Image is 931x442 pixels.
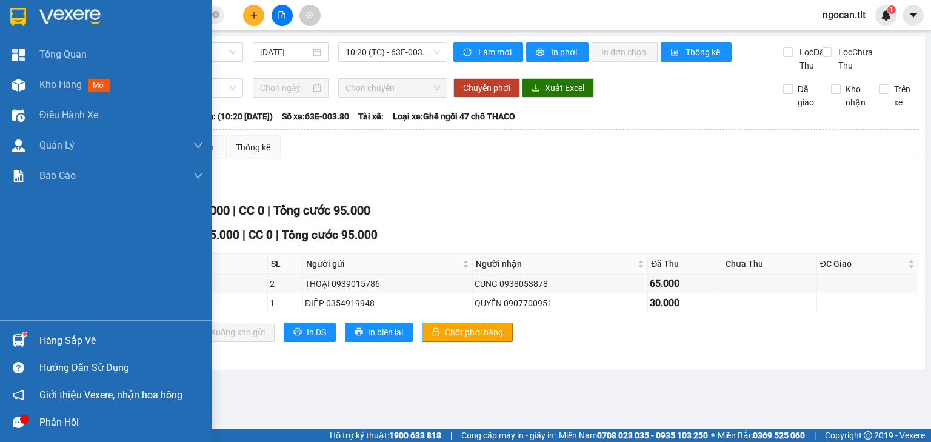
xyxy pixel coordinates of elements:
[389,430,441,440] strong: 1900 633 818
[276,228,279,242] span: |
[903,5,924,26] button: caret-down
[12,79,25,92] img: warehouse-icon
[445,326,503,339] span: Chốt phơi hàng
[293,327,302,337] span: printer
[330,429,441,442] span: Hỗ trợ kỹ thuật:
[551,45,579,59] span: In phơi
[393,110,515,123] span: Loại xe: Ghế ngồi 47 chỗ THACO
[889,5,893,14] span: 1
[478,45,513,59] span: Làm mới
[88,79,110,92] span: mới
[193,171,203,181] span: down
[345,323,413,342] button: printerIn biên lai
[718,429,805,442] span: Miền Bắc
[39,79,82,90] span: Kho hàng
[305,11,314,19] span: aim
[461,429,556,442] span: Cung cấp máy in - giấy in:
[522,78,594,98] button: downloadXuất Excel
[39,414,203,432] div: Phản hồi
[453,78,520,98] button: Chuyển phơi
[39,168,76,183] span: Báo cáo
[908,10,919,21] span: caret-down
[273,203,370,218] span: Tổng cước 95.000
[841,82,870,109] span: Kho nhận
[284,323,336,342] button: printerIn DS
[864,431,872,440] span: copyright
[13,389,24,401] span: notification
[453,42,523,62] button: syncLàm mới
[260,81,310,95] input: Chọn ngày
[813,7,875,22] span: ngocan.tlt
[305,277,470,290] div: THOẠI 0939015786
[345,79,441,97] span: Chọn chuyến
[475,296,646,310] div: QUYÊN 0907700951
[833,45,880,72] span: Lọc Chưa Thu
[670,48,681,58] span: bar-chart
[13,417,24,428] span: message
[753,430,805,440] strong: 0369 525 060
[820,257,906,270] span: ĐC Giao
[463,48,473,58] span: sync
[233,203,236,218] span: |
[368,326,403,339] span: In biên lai
[39,47,87,62] span: Tổng Quan
[270,277,301,290] div: 2
[559,429,708,442] span: Miền Nam
[793,82,823,109] span: Đã giao
[432,327,440,337] span: lock
[12,49,25,61] img: dashboard-icon
[795,45,826,72] span: Lọc Đã Thu
[260,45,310,59] input: 15/09/2025
[39,387,182,403] span: Giới thiệu Vexere, nhận hoa hồng
[307,326,326,339] span: In DS
[12,170,25,182] img: solution-icon
[345,43,441,61] span: 10:20 (TC) - 63E-003.80
[814,429,816,442] span: |
[249,228,273,242] span: CC 0
[272,5,293,26] button: file-add
[422,323,513,342] button: lockChốt phơi hàng
[476,257,635,270] span: Người nhận
[270,296,301,310] div: 1
[358,110,384,123] span: Tài xế:
[243,5,264,26] button: plus
[39,332,203,350] div: Hàng sắp về
[10,8,26,26] img: logo-vxr
[532,84,540,93] span: download
[592,42,658,62] button: In đơn chọn
[661,42,732,62] button: bar-chartThống kê
[278,11,286,19] span: file-add
[12,139,25,152] img: warehouse-icon
[267,203,270,218] span: |
[299,5,321,26] button: aim
[536,48,546,58] span: printer
[650,276,719,291] div: 65.000
[39,138,75,153] span: Quản Lý
[887,5,896,14] sup: 1
[650,295,719,310] div: 30.000
[268,254,303,274] th: SL
[355,327,363,337] span: printer
[39,359,203,377] div: Hướng dẫn sử dụng
[475,277,646,290] div: CUNG 0938053878
[242,228,245,242] span: |
[282,110,349,123] span: Số xe: 63E-003.80
[282,228,378,242] span: Tổng cước 95.000
[39,107,98,122] span: Điều hành xe
[184,110,273,123] span: Chuyến: (10:20 [DATE])
[881,10,892,21] img: icon-new-feature
[711,433,715,438] span: ⚪️
[236,141,270,154] div: Thống kê
[13,362,24,373] span: question-circle
[250,11,258,19] span: plus
[187,323,275,342] button: downloadXuống kho gửi
[526,42,589,62] button: printerIn phơi
[306,257,460,270] span: Người gửi
[450,429,452,442] span: |
[305,296,470,310] div: ĐIỆP 0354919948
[597,430,708,440] strong: 0708 023 035 - 0935 103 250
[889,82,919,109] span: Trên xe
[648,254,722,274] th: Đã Thu
[12,109,25,122] img: warehouse-icon
[212,10,219,21] span: close-circle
